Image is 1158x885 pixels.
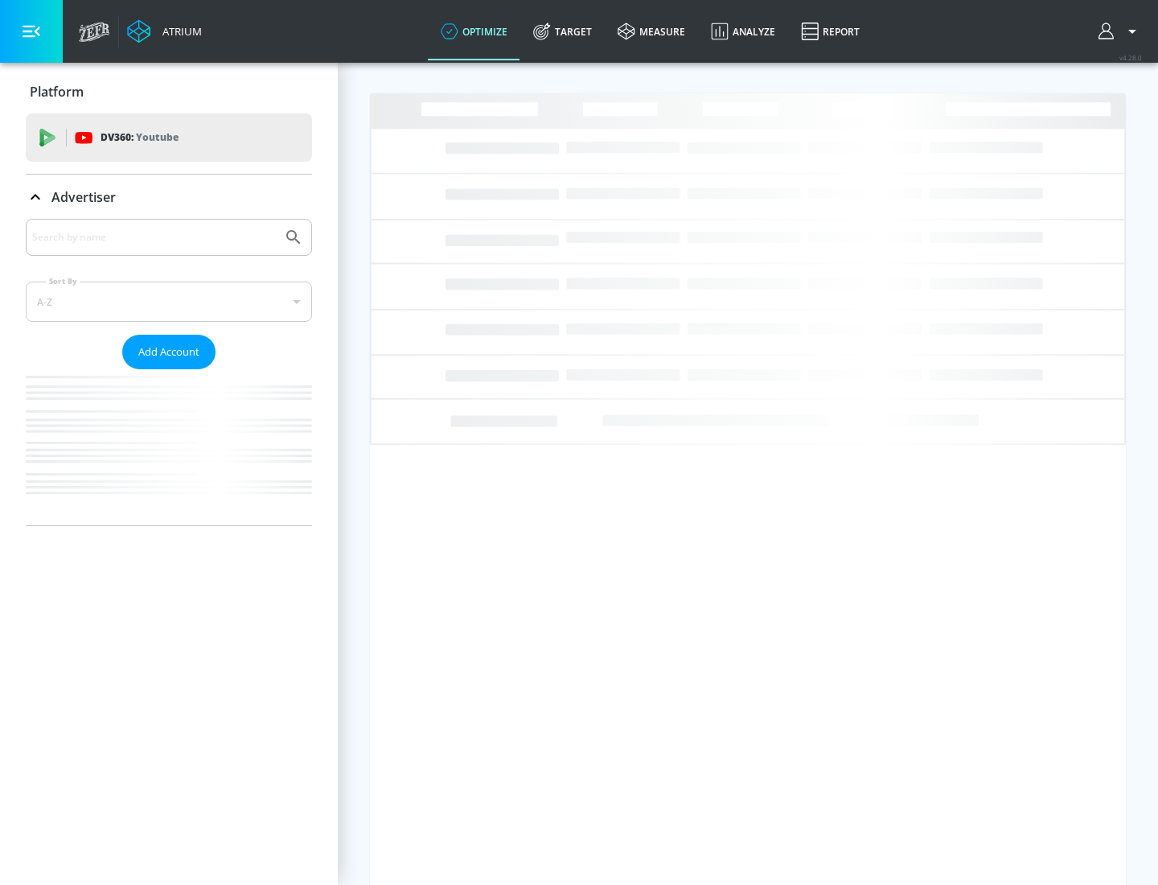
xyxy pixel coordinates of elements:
p: Advertiser [51,188,116,206]
span: Add Account [138,343,199,361]
a: Report [788,2,873,60]
span: v 4.28.0 [1119,53,1142,62]
div: Advertiser [26,175,312,220]
nav: list of Advertiser [26,369,312,525]
input: Search by name [32,227,276,248]
a: optimize [428,2,520,60]
p: DV360: [101,129,179,146]
div: Platform [26,69,312,114]
a: Atrium [127,19,202,43]
div: A-Z [26,282,312,322]
button: Add Account [122,335,216,369]
label: Sort By [46,276,80,286]
div: Advertiser [26,219,312,525]
p: Platform [30,83,84,101]
div: Atrium [156,24,202,39]
p: Youtube [136,129,179,146]
div: DV360: Youtube [26,113,312,162]
a: measure [605,2,698,60]
a: Analyze [698,2,788,60]
a: Target [520,2,605,60]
